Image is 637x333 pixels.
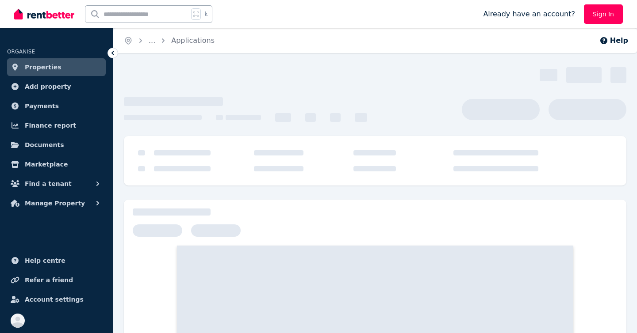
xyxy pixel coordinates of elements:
[25,81,71,92] span: Add property
[25,275,73,285] span: Refer a friend
[25,178,72,189] span: Find a tenant
[25,140,64,150] span: Documents
[7,78,106,95] a: Add property
[14,8,74,21] img: RentBetter
[25,198,85,208] span: Manage Property
[25,159,68,170] span: Marketplace
[7,49,35,55] span: ORGANISE
[7,175,106,193] button: Find a tenant
[7,97,106,115] a: Payments
[149,36,155,45] span: ...
[7,155,106,173] a: Marketplace
[7,252,106,269] a: Help centre
[204,11,207,18] span: k
[7,271,106,289] a: Refer a friend
[483,9,575,19] span: Already have an account?
[113,28,225,53] nav: Breadcrumb
[7,117,106,134] a: Finance report
[25,294,84,305] span: Account settings
[25,101,59,111] span: Payments
[25,62,61,72] span: Properties
[7,291,106,308] a: Account settings
[25,120,76,131] span: Finance report
[599,35,628,46] button: Help
[7,136,106,154] a: Documents
[171,36,215,45] a: Applications
[7,194,106,212] button: Manage Property
[584,4,623,24] a: Sign In
[7,58,106,76] a: Properties
[25,255,65,266] span: Help centre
